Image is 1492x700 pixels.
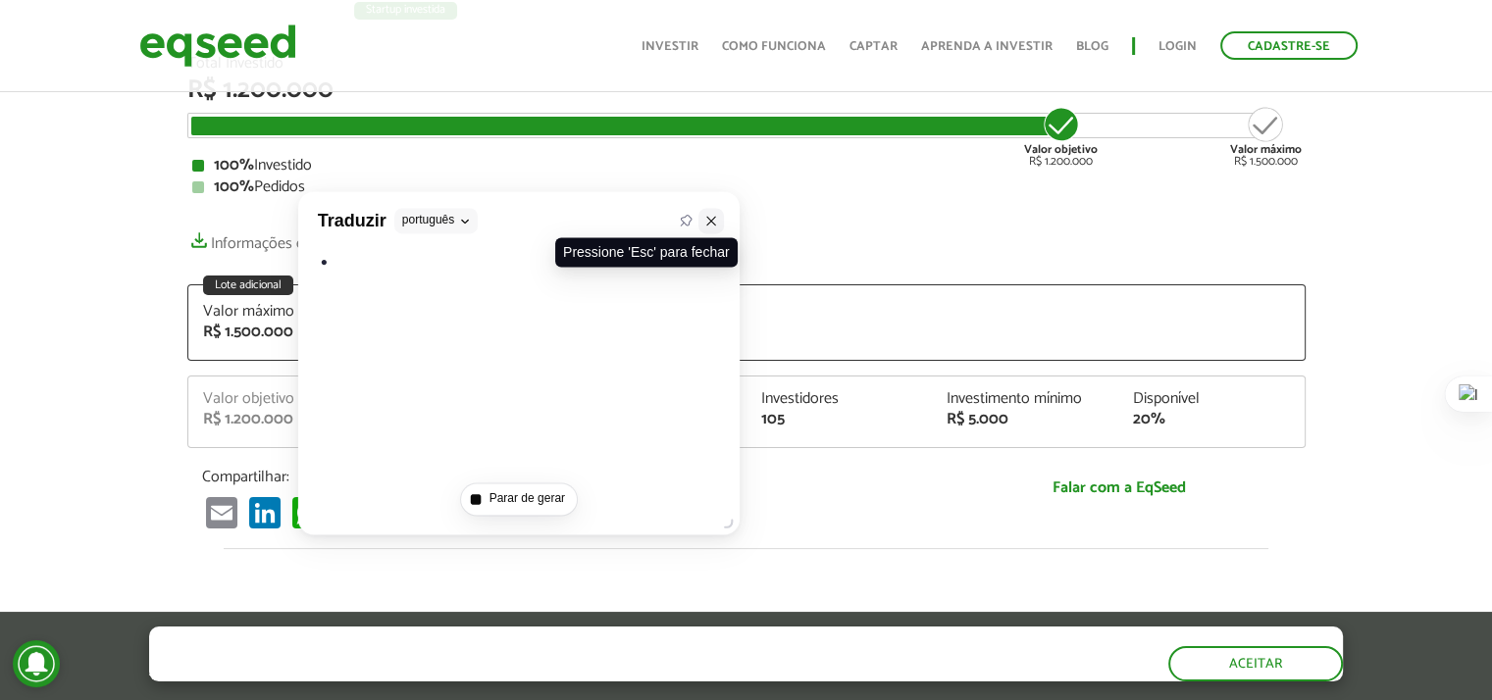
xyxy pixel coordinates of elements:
[1158,40,1197,53] a: Login
[203,325,360,340] div: R$ 1.500.000
[149,662,859,680] p: Ao clicar em "aceitar", você aceita nossa .
[760,412,917,427] div: 105
[187,77,1306,103] div: R$ 1.200.000
[948,468,1291,508] a: Falar com a EqSeed
[642,40,698,53] a: Investir
[1133,412,1290,427] div: 20%
[192,158,1301,174] div: Investido
[192,179,1301,195] div: Pedidos
[1076,40,1108,53] a: Blog
[187,225,424,252] a: Informações essenciais da oferta
[1230,105,1302,168] div: R$ 1.500.000
[1024,105,1098,168] div: R$ 1.200.000
[288,496,328,528] a: WhatsApp
[1230,140,1302,159] strong: Valor máximo
[1133,391,1290,407] div: Disponível
[214,152,254,178] strong: 100%
[947,412,1104,427] div: R$ 5.000
[722,40,826,53] a: Como funciona
[214,174,254,200] strong: 100%
[149,626,859,657] h5: O site da EqSeed utiliza cookies para melhorar sua navegação.
[1024,140,1098,159] strong: Valor objetivo
[760,391,917,407] div: Investidores
[947,391,1104,407] div: Investimento mínimo
[202,468,918,486] p: Compartilhar:
[203,412,360,427] div: R$ 1.200.000
[921,40,1053,53] a: Aprenda a investir
[203,391,360,407] div: Valor objetivo
[408,664,635,680] a: política de privacidade e de cookies
[202,496,241,528] a: Email
[1220,31,1358,60] a: Cadastre-se
[1168,646,1343,681] button: Aceitar
[203,275,293,295] div: Lote adicional
[203,304,360,320] div: Valor máximo
[849,40,898,53] a: Captar
[139,20,296,72] img: EqSeed
[245,496,284,528] a: LinkedIn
